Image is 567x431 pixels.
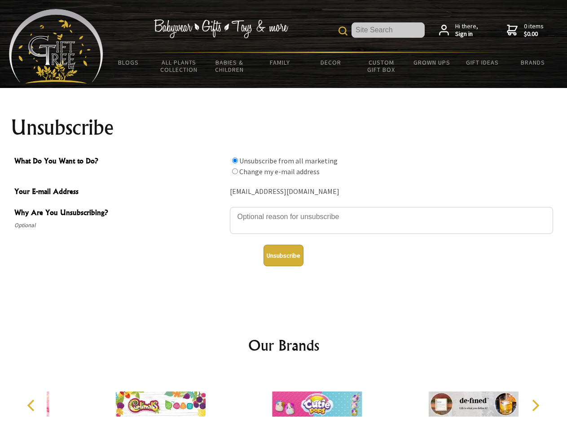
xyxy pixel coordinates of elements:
[14,155,225,168] span: What Do You Want to Do?
[305,53,356,72] a: Decor
[230,207,553,234] textarea: Why Are You Unsubscribing?
[356,53,407,79] a: Custom Gift Box
[524,22,544,38] span: 0 items
[232,158,238,163] input: What Do You Want to Do?
[338,26,347,35] img: product search
[14,186,225,199] span: Your E-mail Address
[14,220,225,231] span: Optional
[455,30,478,38] strong: Sign in
[232,168,238,174] input: What Do You Want to Do?
[154,53,205,79] a: All Plants Collection
[239,167,320,176] label: Change my e-mail address
[439,22,478,38] a: Hi there,Sign in
[507,22,544,38] a: 0 items$0.00
[9,9,103,84] img: Babyware - Gifts - Toys and more...
[154,19,288,38] img: Babywear - Gifts - Toys & more
[11,117,557,138] h1: Unsubscribe
[204,53,255,79] a: Babies & Children
[22,396,42,415] button: Previous
[524,30,544,38] strong: $0.00
[239,156,338,165] label: Unsubscribe from all marketing
[508,53,558,72] a: Brands
[14,207,225,220] span: Why Are You Unsubscribing?
[18,334,549,356] h2: Our Brands
[264,245,303,266] button: Unsubscribe
[525,396,545,415] button: Next
[455,22,478,38] span: Hi there,
[230,185,553,199] div: [EMAIL_ADDRESS][DOMAIN_NAME]
[457,53,508,72] a: Gift Ideas
[103,53,154,72] a: BLOGS
[255,53,306,72] a: Family
[352,22,425,38] input: Site Search
[406,53,457,72] a: Grown Ups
